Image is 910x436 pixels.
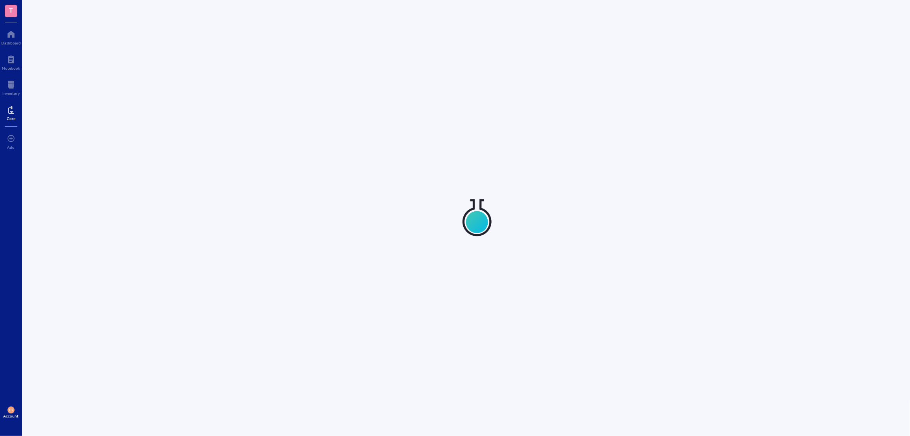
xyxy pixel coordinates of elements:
[2,91,20,96] div: Inventory
[2,66,20,70] div: Notebook
[1,28,21,45] a: Dashboard
[9,408,13,412] span: CY
[2,78,20,96] a: Inventory
[9,5,13,15] span: T
[7,116,15,121] div: Core
[2,53,20,70] a: Notebook
[4,414,19,418] div: Account
[7,145,15,150] div: Add
[7,103,15,121] a: Core
[1,41,21,45] div: Dashboard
